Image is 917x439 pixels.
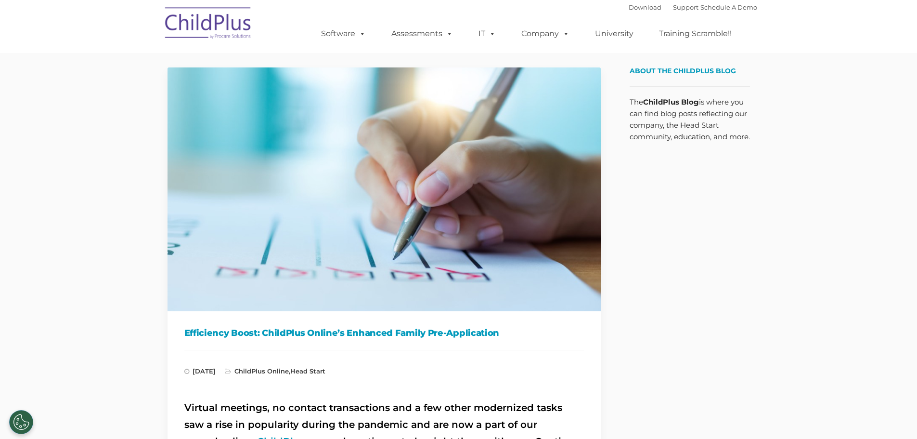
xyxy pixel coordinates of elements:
[629,3,757,11] font: |
[673,3,698,11] a: Support
[629,3,661,11] a: Download
[630,96,750,143] p: The is where you can find blog posts reflecting our company, the Head Start community, education,...
[225,367,325,375] span: ,
[630,67,736,75] span: About the ChildPlus Blog
[184,367,216,375] span: [DATE]
[649,24,741,43] a: Training Scramble!!
[382,24,463,43] a: Assessments
[160,0,257,49] img: ChildPlus by Procare Solutions
[311,24,375,43] a: Software
[184,326,584,340] h1: Efficiency Boost: ChildPlus Online’s Enhanced Family Pre-Application
[290,367,325,375] a: Head Start
[234,367,289,375] a: ChildPlus Online
[700,3,757,11] a: Schedule A Demo
[512,24,579,43] a: Company
[585,24,643,43] a: University
[469,24,505,43] a: IT
[9,410,33,434] button: Cookies Settings
[168,67,601,311] img: Efficiency Boost: ChildPlus Online's Enhanced Family Pre-Application Process - Streamlining Appli...
[643,97,699,106] strong: ChildPlus Blog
